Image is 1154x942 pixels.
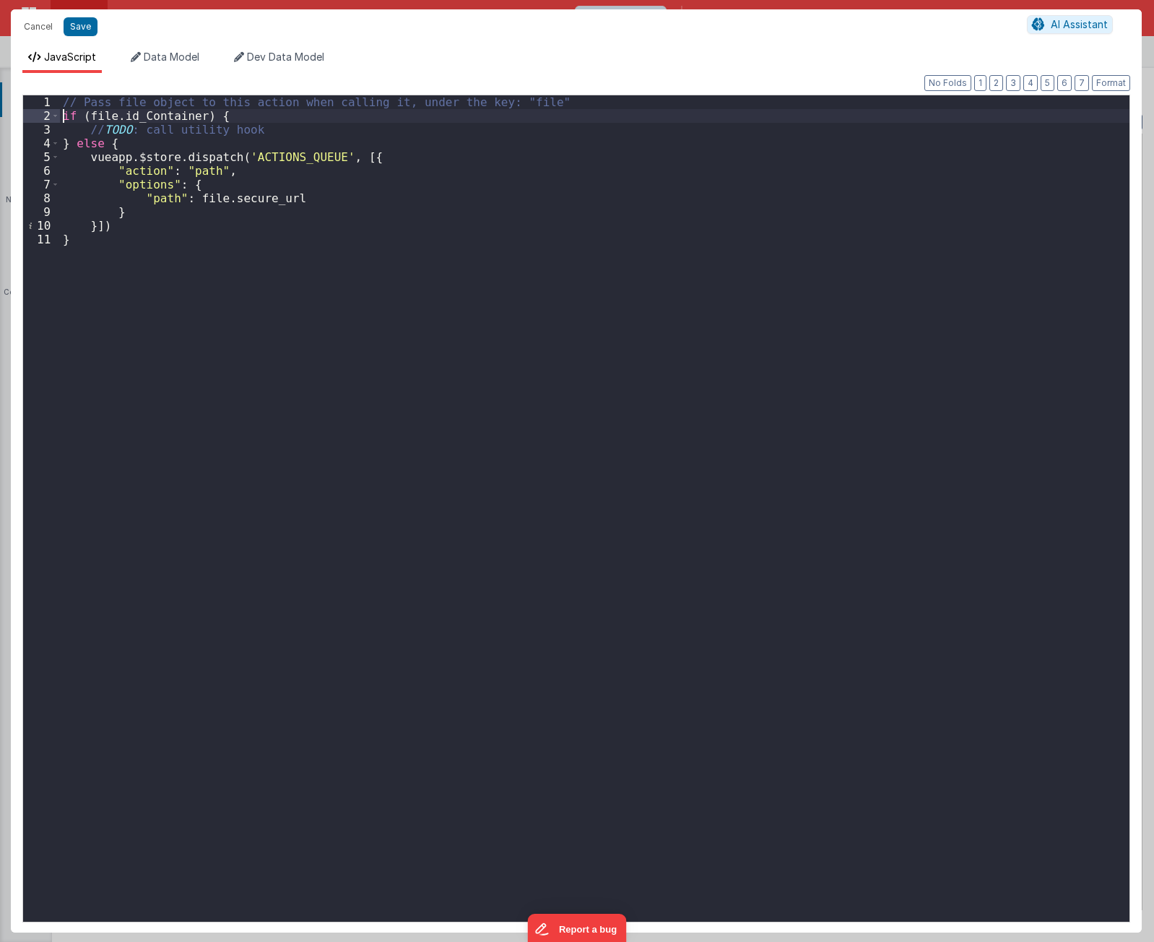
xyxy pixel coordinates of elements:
[1075,75,1089,91] button: 7
[23,178,60,191] div: 7
[924,75,971,91] button: No Folds
[23,205,60,219] div: 9
[23,150,60,164] div: 5
[1041,75,1054,91] button: 5
[23,233,60,246] div: 11
[17,17,60,37] button: Cancel
[23,164,60,178] div: 6
[1027,15,1113,34] button: AI Assistant
[1092,75,1130,91] button: Format
[1051,18,1108,30] span: AI Assistant
[1057,75,1072,91] button: 6
[23,219,60,233] div: 10
[23,95,60,109] div: 1
[23,109,60,123] div: 2
[974,75,986,91] button: 1
[247,51,324,63] span: Dev Data Model
[64,17,97,36] button: Save
[23,137,60,150] div: 4
[23,191,60,205] div: 8
[44,51,96,63] span: JavaScript
[23,123,60,137] div: 3
[1006,75,1020,91] button: 3
[989,75,1003,91] button: 2
[144,51,199,63] span: Data Model
[1023,75,1038,91] button: 4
